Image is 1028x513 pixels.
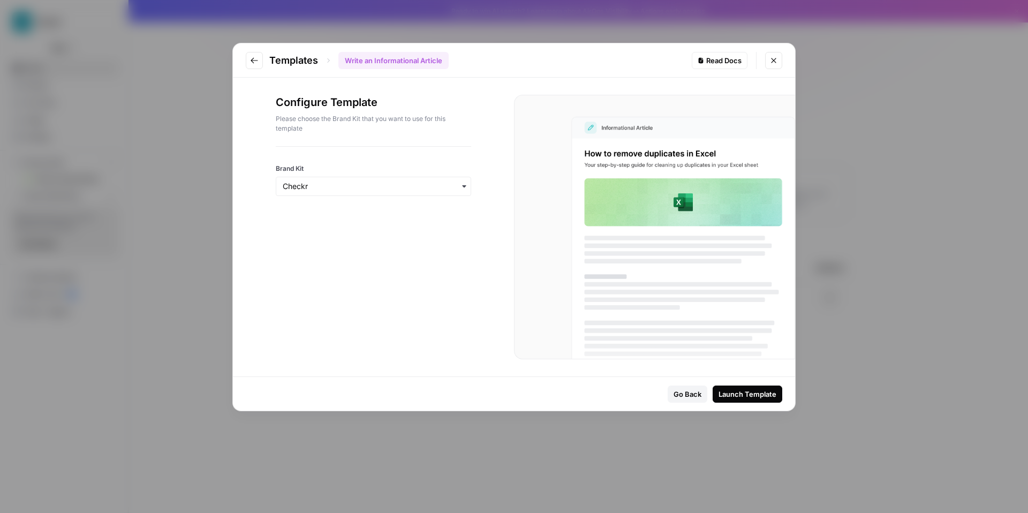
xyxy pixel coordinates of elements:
[765,52,782,69] button: Close modal
[269,52,449,69] div: Templates
[283,181,464,192] input: Checkr
[698,55,742,66] div: Read Docs
[713,386,782,403] button: Launch Template
[276,114,471,133] p: Please choose the Brand Kit that you want to use for this template
[276,95,471,146] div: Configure Template
[719,389,776,399] div: Launch Template
[276,164,471,173] label: Brand Kit
[338,52,449,69] div: Write an Informational Article
[668,386,707,403] button: Go Back
[692,52,747,69] a: Read Docs
[674,389,701,399] div: Go Back
[246,52,263,69] button: Go to previous step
